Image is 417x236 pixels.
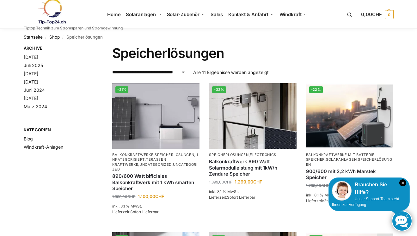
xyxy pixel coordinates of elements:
a: Blog [24,136,33,141]
a: Solar-Zubehör [164,0,208,29]
span: / [60,35,66,40]
a: März 2024 [24,104,47,109]
a: Unkategorisiert [112,152,198,162]
span: Lieferzeit: [306,198,349,203]
img: Customer service [332,181,352,201]
bdi: 1.899,00 [209,180,232,184]
a: Uncategorized [112,162,198,171]
p: , , , , , [112,152,199,172]
p: inkl. 8,1 % MwSt. [306,192,393,198]
a: Electronics [250,152,276,157]
a: Startseite [24,34,43,40]
span: Solaranlagen [126,11,156,17]
a: Speicherlösungen [155,152,194,157]
span: Lieferzeit: [209,195,255,200]
img: Balkonkraftwerk mit Marstek Speicher [306,83,393,149]
a: Balkonkraftwerke mit Batterie Speicher [306,152,375,162]
a: Windkraft [277,0,310,29]
bdi: 1.399,00 [112,194,135,199]
span: Archive [24,45,87,52]
a: Sales [208,0,225,29]
img: ASE 1000 Batteriespeicher [112,83,199,149]
a: Uncategorized [139,162,172,167]
a: -32%Balkonkraftwerk 890 Watt Solarmodulleistung mit 1kW/h Zendure Speicher [209,83,296,149]
button: Close filters [86,46,90,53]
a: Balkonkraftwerke [112,152,153,157]
span: Solar-Zubehör [167,11,200,17]
a: [DATE] [24,79,38,84]
a: -22%Balkonkraftwerk mit Marstek Speicher [306,83,393,149]
span: Kategorien [24,127,87,133]
span: CHF [253,179,262,184]
a: Solaranlagen [326,157,357,162]
a: Speicherlösungen [306,157,392,166]
a: Juli 2025 [24,63,43,68]
a: [DATE] [24,96,38,101]
span: Sofort Lieferbar [227,195,255,200]
span: Kontakt & Anfahrt [228,11,268,17]
p: , , [306,152,393,167]
a: Speicherlösungen [209,152,248,157]
a: [DATE] [24,71,38,76]
nav: Breadcrumb [24,29,394,45]
img: Balkonkraftwerk 890 Watt Solarmodulleistung mit 1kW/h Zendure Speicher [209,83,296,149]
a: 890/600 Watt bificiales Balkonkraftwerk mit 1 kWh smarten Speicher [112,173,199,192]
a: 0,00CHF 0 [361,5,393,24]
a: -21%ASE 1000 Batteriespeicher [112,83,199,149]
p: inkl. 8,1 % MwSt. [209,189,296,195]
a: 900/600 mit 2,2 kWh Marstek Speicher [306,168,393,181]
span: Unser Support-Team steht Ihnen zur Verfügung [332,197,399,207]
bdi: 1.299,00 [235,179,262,184]
a: Solaranlagen [123,0,164,29]
a: Windkraft-Anlagen [24,144,63,150]
a: Kontakt & Anfahrt [225,0,277,29]
span: 0,00 [361,11,382,17]
span: CHF [372,11,382,17]
span: 0 [385,10,394,19]
a: Balkonkraftwerk 890 Watt Solarmodulleistung mit 1kW/h Zendure Speicher [209,158,296,177]
span: CHF [224,180,232,184]
p: , [209,152,296,157]
p: inkl. 8,1 % MwSt. [112,203,199,209]
bdi: 1.799,00 [306,183,329,188]
span: Sales [211,11,223,17]
span: 2-3 Werktage [324,198,349,203]
bdi: 1.100,00 [138,194,164,199]
a: Shop [49,34,60,40]
h1: Speicherlösungen [112,45,393,61]
a: Terassen Kraftwerke [112,157,166,166]
span: Sofort Lieferbar [130,209,159,214]
div: Brauchen Sie Hilfe? [332,181,406,196]
select: Shop-Reihenfolge [112,69,186,76]
span: Windkraft [279,11,302,17]
i: Schließen [399,179,406,186]
p: Alle 11 Ergebnisse werden angezeigt [193,69,269,76]
span: CHF [155,194,164,199]
a: Juni 2024 [24,87,45,93]
a: [DATE] [24,54,38,60]
span: CHF [321,183,329,188]
span: CHF [127,194,135,199]
p: Tiptop Technik zum Stromsparen und Stromgewinnung [24,26,123,30]
span: Lieferzeit: [112,209,159,214]
span: / [43,35,49,40]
